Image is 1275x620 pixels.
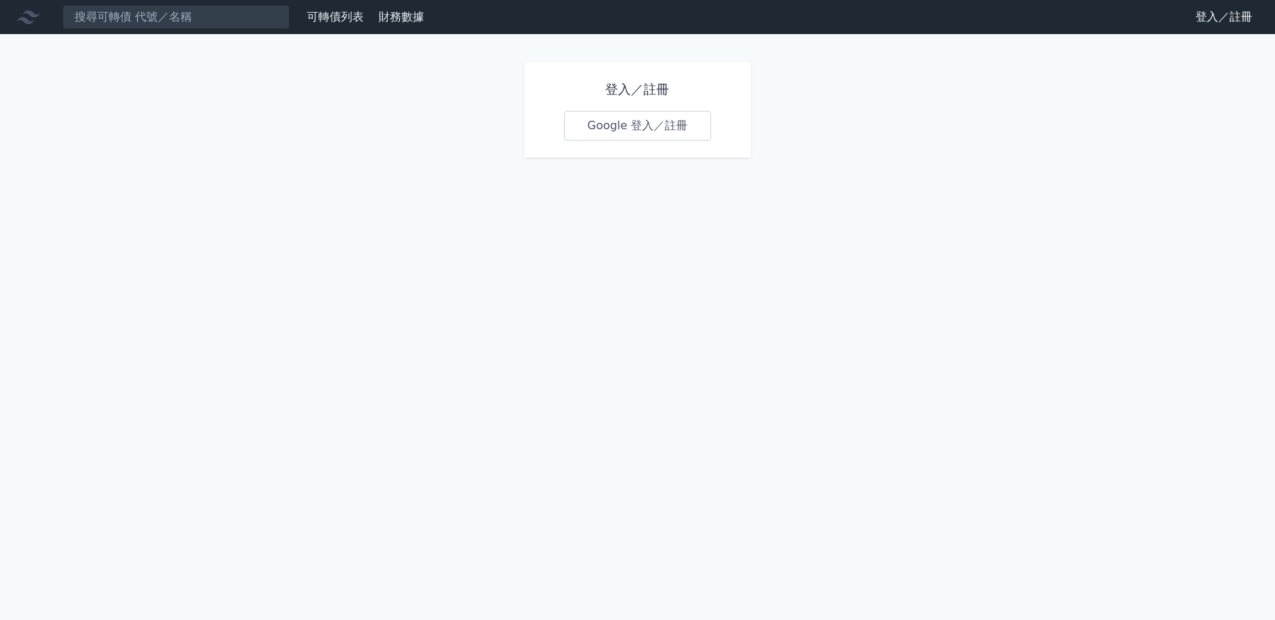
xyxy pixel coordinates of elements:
a: 可轉債列表 [307,10,364,23]
a: 登入／註冊 [1184,6,1264,28]
a: 財務數據 [379,10,424,23]
a: Google 登入／註冊 [564,111,712,141]
input: 搜尋可轉債 代號／名稱 [63,5,290,29]
h1: 登入／註冊 [564,80,712,99]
